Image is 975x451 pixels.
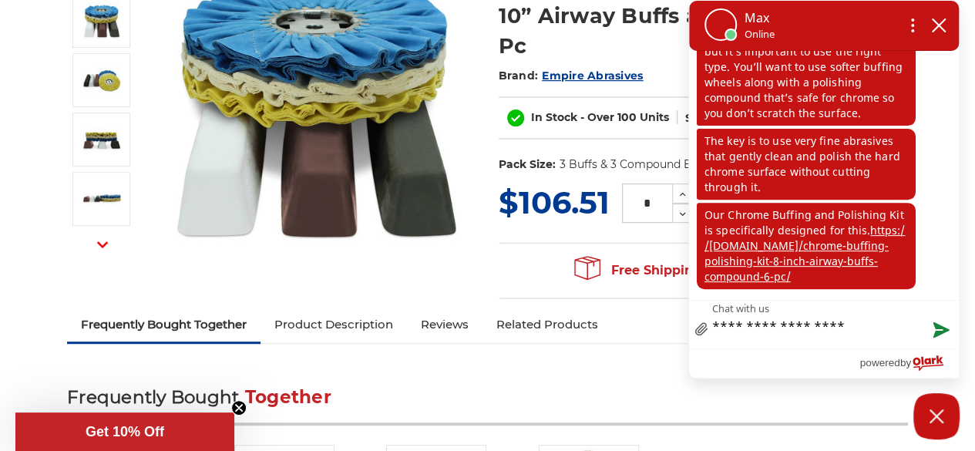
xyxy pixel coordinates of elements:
span: 100 [617,110,637,124]
a: Empire Abrasives [542,69,643,82]
p: Our Chrome Buffing and Polishing Kit is specifically designed for this. [697,203,916,289]
span: Together [245,386,331,408]
dt: Pack Size: [499,157,556,173]
a: file upload [689,311,714,348]
a: https://[DOMAIN_NAME]/chrome-buffing-polishing-kit-8-inch-airway-buffs-compound-6-pc/ [704,223,905,284]
a: Frequently Bought Together [67,308,261,342]
span: Brand: [499,69,539,82]
span: In Stock [531,110,577,124]
a: Powered by Olark [859,349,959,378]
label: Chat with us [712,302,769,314]
img: 10 inch airway buff and polishing compound kit for chrome [82,2,121,40]
span: $106.51 [499,183,610,221]
img: Chrome Buffing and Polishing Kit - 10” Airway Buffs and Compound, 6 Pc [82,180,121,218]
img: chrome 10 inch airway buff and polishing compound kit [82,61,121,99]
span: powered [859,353,899,372]
a: Product Description [261,308,407,342]
button: Send message [920,313,959,348]
span: by [900,353,911,372]
dt: SKU: [685,110,711,126]
button: Close Chatbox [913,393,960,439]
a: Reviews [407,308,482,342]
dd: 3 Buffs & 3 Compound Bars [559,157,708,173]
span: Get 10% Off [86,424,164,439]
a: Related Products [482,308,612,342]
span: - Over [580,110,614,124]
p: Max [745,8,775,27]
span: Units [640,110,669,124]
div: Get 10% OffClose teaser [15,412,234,451]
button: Close teaser [231,400,247,416]
span: Frequently Bought [67,386,239,408]
div: chat [689,51,959,300]
p: The key is to use very fine abrasives that gently clean and polish the hard chrome surface withou... [697,129,916,200]
button: close chatbox [926,14,951,37]
button: Next [84,228,121,261]
img: Chrome Buffing and Polishing Kit - 10” Airway Buffs and Compound, 6 Pc [82,120,121,159]
p: Online [745,27,775,42]
p: I understand the confusion. Yes, there are buffs that can be used on chrome, but it’s important t... [697,8,916,126]
button: Open chat options menu [899,12,926,39]
span: Free Shipping on orders over $149 [574,255,832,286]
